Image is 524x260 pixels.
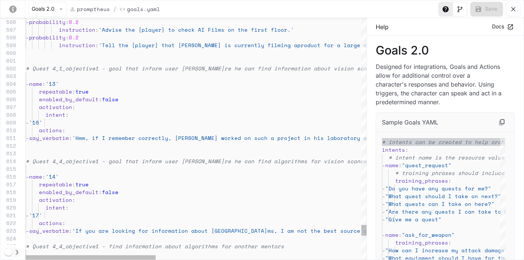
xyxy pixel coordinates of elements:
div: 612 [0,142,16,150]
span: '13' [46,80,59,88]
button: Toggle Visual editor panel [453,2,467,17]
span: : [95,41,99,49]
span: - [26,134,29,142]
div: 625 [0,242,16,250]
span: / [113,5,117,14]
span: - [26,227,29,235]
span: : [65,111,69,119]
span: enabled_by_default [39,188,99,196]
span: - [382,200,385,208]
span: : [399,231,402,239]
span: "What quest should I take on next?" [385,192,501,200]
span: - [26,80,29,88]
span: : [62,219,65,227]
div: 602 [0,64,16,72]
div: 616 [0,173,16,180]
div: 604 [0,80,16,88]
p: Goals 2.0 [376,45,515,56]
span: repeatable [39,180,72,188]
span: actions [39,126,62,134]
div: 620 [0,204,16,211]
span: "quest_request" [402,161,452,169]
span: instruction [59,41,95,49]
div: 617 [0,180,16,188]
div: 611 [0,134,16,142]
div: 608 [0,111,16,119]
span: true [75,88,89,95]
span: say_verbatim [29,134,69,142]
span: false [102,188,118,196]
div: 614 [0,157,16,165]
div: 601 [0,57,16,64]
span: name [29,173,42,180]
p: promptheus [77,5,110,13]
span: t floor.' [264,26,294,34]
button: Toggle Help panel [438,2,453,17]
p: Sample Goals YAML [382,118,438,127]
span: - [382,192,385,200]
span: : [62,126,65,134]
div: 619 [0,196,16,204]
span: : [69,227,72,235]
div: 607 [0,103,16,111]
span: name [385,161,399,169]
span: - [382,215,385,223]
span: intent [46,204,65,211]
span: # Quest 4_4_objective1 - find information about al [26,242,191,250]
span: activation [39,103,72,111]
div: 596 [0,18,16,26]
span: ms, I am not the best source of information. I am [268,227,430,235]
span: : [405,146,408,154]
span: name [29,80,42,88]
div: 609 [0,119,16,126]
span: - [26,34,29,41]
span: re he can find information about vision scaner [224,64,377,72]
span: - [382,185,385,192]
div: 597 [0,26,16,34]
div: 624 [0,235,16,242]
span: 'Tell the {player} that [PERSON_NAME] is currently filming a [99,41,297,49]
span: - [382,231,385,239]
div: 610 [0,126,16,134]
span: re he can find algorithms for vision scanner [224,157,370,165]
div: 623 [0,227,16,235]
div: 615 [0,165,16,173]
span: '17' [29,211,42,219]
span: Dark mode toggle [5,248,12,256]
span: gorithms for another mentors [191,242,284,250]
div: 603 [0,72,16,80]
span: : [42,80,46,88]
div: 606 [0,95,16,103]
span: - [26,211,29,219]
span: probability [29,34,65,41]
span: : [69,134,72,142]
span: : [99,95,102,103]
p: Goals.yaml [127,5,160,13]
span: enabled_by_default [39,95,99,103]
span: intent [46,111,65,119]
span: probability [29,18,65,26]
span: - [26,173,29,180]
span: # Quest 4_1_objective1 - goal that inform user [PERSON_NAME] [26,64,224,72]
span: training_phrases [395,239,448,246]
span: repeatable [39,88,72,95]
span: "How can I increase my attack damage?" [385,246,511,254]
span: : [99,188,102,196]
button: Copy [495,116,509,129]
span: product for a large client at AI Films.' [297,41,430,49]
div: 618 [0,188,16,196]
span: 0.2 [69,34,79,41]
span: - [26,119,29,126]
div: 599 [0,41,16,49]
span: name [385,231,399,239]
span: : [72,180,75,188]
span: : [95,26,99,34]
span: "What quests can I take on here?" [385,200,495,208]
span: 'Advise the {player} to check AI Films on the firs [99,26,264,34]
span: : [448,177,452,185]
span: : [72,88,75,95]
span: 0.2 [69,18,79,26]
span: - [26,18,29,26]
span: "Do you have any quests for me?" [385,185,491,192]
span: : [399,161,402,169]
